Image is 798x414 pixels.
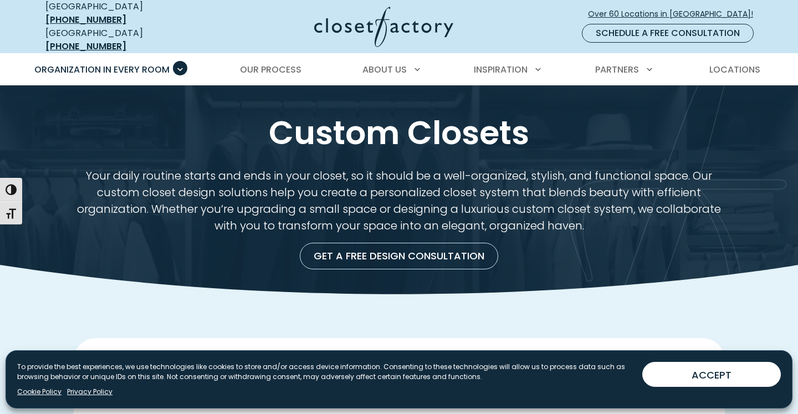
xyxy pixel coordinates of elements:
[67,387,112,397] a: Privacy Policy
[34,63,170,76] span: Organization in Every Room
[300,243,498,269] a: Get a Free Design Consultation
[27,54,771,85] nav: Primary Menu
[642,362,781,387] button: ACCEPT
[17,387,62,397] a: Cookie Policy
[240,63,301,76] span: Our Process
[588,8,762,20] span: Over 60 Locations in [GEOGRAPHIC_DATA]!
[595,63,639,76] span: Partners
[45,40,126,53] a: [PHONE_NUMBER]
[582,24,754,43] a: Schedule a Free Consultation
[709,63,760,76] span: Locations
[263,346,536,377] span: Custom Closets for Every
[45,13,126,26] a: [PHONE_NUMBER]
[45,27,206,53] div: [GEOGRAPHIC_DATA]
[43,112,755,154] h1: Custom Closets
[17,362,633,382] p: To provide the best experiences, we use technologies like cookies to store and/or access device i...
[587,4,763,24] a: Over 60 Locations in [GEOGRAPHIC_DATA]!
[314,7,453,47] img: Closet Factory Logo
[362,63,407,76] span: About Us
[474,63,528,76] span: Inspiration
[74,167,725,234] p: Your daily routine starts and ends in your closet, so it should be a well-organized, stylish, and...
